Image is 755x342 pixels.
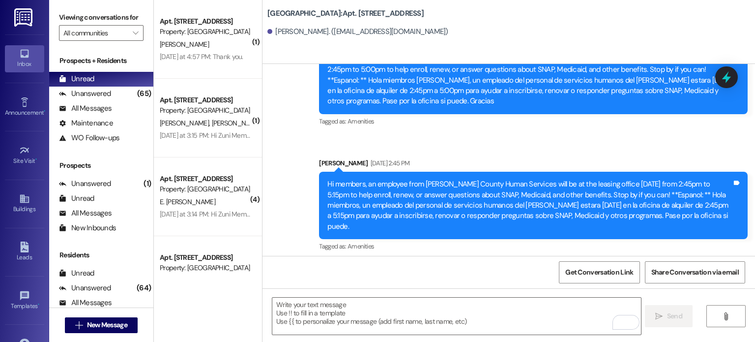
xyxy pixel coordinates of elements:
button: Share Conversation via email [645,261,745,283]
div: All Messages [59,298,112,308]
span: New Message [87,320,127,330]
div: New Inbounds [59,223,116,233]
div: Unread [59,74,94,84]
div: Unanswered [59,283,111,293]
span: Get Conversation Link [565,267,633,278]
div: Maintenance [59,118,113,128]
span: • [38,301,39,308]
div: [PERSON_NAME] [319,158,748,172]
a: Site Visit • [5,142,44,169]
div: Unread [59,193,94,204]
i:  [75,321,83,329]
span: Amenities [348,242,374,250]
div: Hi Creekside members, an employee from [PERSON_NAME] County Human Services will be at the leasing... [327,54,732,107]
i:  [133,29,138,37]
div: Unread [59,268,94,279]
span: Share Conversation via email [651,267,739,278]
span: [PERSON_NAME] [212,119,261,127]
div: All Messages [59,208,112,218]
div: Apt. [STREET_ADDRESS] [160,252,251,263]
button: Send [645,305,693,327]
div: All Messages [59,103,112,114]
span: • [35,156,37,163]
input: All communities [63,25,128,41]
a: Inbox [5,45,44,72]
div: Property: [GEOGRAPHIC_DATA] [160,263,251,273]
span: • [44,108,45,115]
a: Buildings [5,190,44,217]
div: Prospects [49,160,153,171]
span: Send [667,311,682,321]
div: [PERSON_NAME]. ([EMAIL_ADDRESS][DOMAIN_NAME]) [267,27,448,37]
i:  [722,312,729,320]
span: [PERSON_NAME] [160,40,209,49]
span: [PERSON_NAME] [160,119,212,127]
div: (64) [134,280,153,296]
div: [DATE] at 4:57 PM: Thank you. [160,52,243,61]
div: Residents [49,250,153,260]
div: Apt. [STREET_ADDRESS] [160,174,251,184]
div: Unanswered [59,179,111,189]
b: [GEOGRAPHIC_DATA]: Apt. [STREET_ADDRESS] [267,8,424,19]
i:  [655,312,663,320]
div: Tagged as: [319,239,748,253]
div: (1) [141,176,153,191]
span: Amenities [348,117,374,125]
a: Leads [5,239,44,265]
textarea: To enrich screen reader interactions, please activate Accessibility in Grammarly extension settings [272,298,640,335]
img: ResiDesk Logo [14,8,34,27]
div: Property: [GEOGRAPHIC_DATA] [160,105,251,116]
div: Prospects + Residents [49,56,153,66]
div: [DATE] 2:45 PM [368,158,410,168]
label: Viewing conversations for [59,10,144,25]
div: (65) [135,86,153,101]
button: New Message [65,317,138,333]
div: Apt. [STREET_ADDRESS] [160,95,251,105]
div: Unanswered [59,89,111,99]
button: Get Conversation Link [559,261,639,283]
span: E. [PERSON_NAME] [160,197,215,206]
div: WO Follow-ups [59,133,119,143]
div: Property: [GEOGRAPHIC_DATA] [160,184,251,194]
div: Apt. [STREET_ADDRESS] [160,16,251,27]
div: Tagged as: [319,114,748,128]
div: Property: [GEOGRAPHIC_DATA] [160,27,251,37]
a: Templates • [5,287,44,314]
div: Hi members, an employee from [PERSON_NAME] County Human Services will be at the leasing office [D... [327,179,732,232]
